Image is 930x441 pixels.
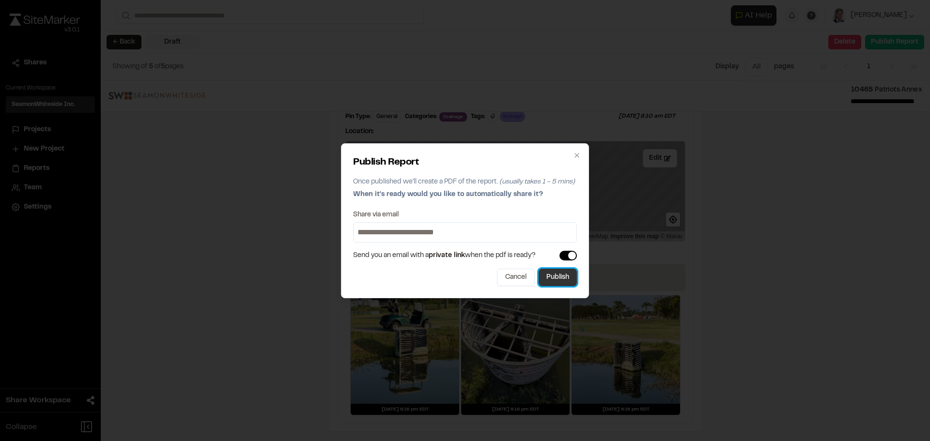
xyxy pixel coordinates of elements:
p: Once published we'll create a PDF of the report. [353,177,577,187]
span: Send you an email with a when the pdf is ready? [353,250,536,261]
h2: Publish Report [353,155,577,170]
button: Cancel [497,269,535,286]
label: Share via email [353,212,399,218]
span: private link [429,253,465,259]
span: (usually takes 1 - 5 mins) [499,179,575,185]
button: Publish [539,269,577,286]
span: When it's ready would you like to automatically share it? [353,192,543,198]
